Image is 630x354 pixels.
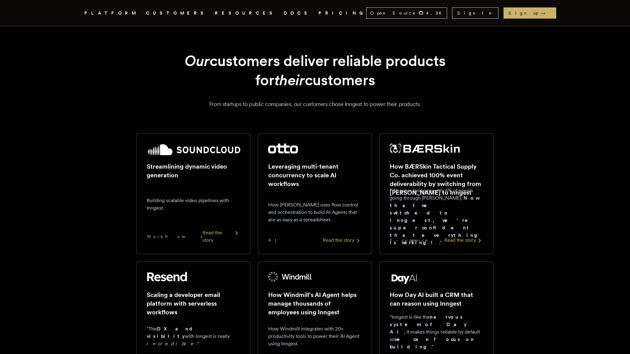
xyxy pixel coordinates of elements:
h2: Scaling a developer email platform with serverless workflows [147,290,240,316]
div: Read the story [202,229,240,244]
img: SoundCloud [147,144,240,156]
span: E-commerce [390,237,428,243]
img: Otto [268,144,298,153]
a: Otto logoLeveraging multi-tenant concurrency to scale AI workflowsHow [PERSON_NAME] uses flow con... [258,133,372,254]
strong: DX and visibility [147,326,198,339]
strong: Now that we switched to Inngest, we're super confident that everything is working! [390,195,482,246]
h2: Leveraging multi-tenant concurrency to scale AI workflows [268,162,362,188]
span: Workflows [147,233,202,240]
em: their [274,71,305,89]
div: Read the story [323,237,362,244]
button: PLATFORM [84,9,139,17]
em: incredible [147,341,197,347]
em: Our [184,52,210,70]
span: 4.3 K [426,10,446,16]
img: Resend [147,272,187,282]
strong: we can focus on building [390,336,474,350]
img: BÆRSkin Tactical Supply Co. [390,144,460,153]
p: "The with Inngest is really ." [147,325,240,347]
a: CUSTOMERS [146,9,207,17]
p: Building scalable video pipelines with Inngest. [147,197,240,212]
a: PRICING [318,9,366,17]
h2: How Day AI built a CRM that can reason using Inngest [390,290,483,308]
h2: How BÆRSkin Tactical Supply Co. achieved 100% event deliverability by switching from [PERSON_NAME... [390,162,483,197]
strong: nervous system of Day AI [390,314,467,335]
p: How Windmill integrates with 20+ productivity tools to power their AI Agent using Inngest. [268,325,362,347]
button: RESOURCES [215,9,276,17]
span: AI [268,237,282,243]
a: DOCS [284,9,311,17]
p: From startups to public companies, our customers chose Inngest to power their products. [92,100,538,108]
img: Windmill [268,272,312,282]
a: Sign up [504,7,556,19]
img: Day AI [390,272,419,284]
p: "Inngest is like the , it makes things reliable by default so ." [390,313,483,351]
div: Read the story [444,237,483,244]
span: → [541,10,551,16]
h2: How Windmill's AI Agent helps manage thousands of employees using Inngest [268,290,362,316]
h1: customers deliver reliable products for customers [151,51,479,90]
span: Open Source [370,10,416,16]
p: How [PERSON_NAME] uses flow control and orchestration to build AI Agents that are as easy as a sp... [268,201,362,223]
h2: Streamlining dynamic video generation [147,162,240,179]
a: SoundCloud logoStreamlining dynamic video generationBuilding scalable video pipelines with Innges... [136,133,251,254]
a: Sign In [452,7,499,19]
a: BÆRSkin Tactical Supply Co. logoHow BÆRSkin Tactical Supply Co. achieved 100% event deliverabilit... [379,133,494,254]
p: "We were losing roughly 6% of events going through [PERSON_NAME]. ." [390,187,483,246]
